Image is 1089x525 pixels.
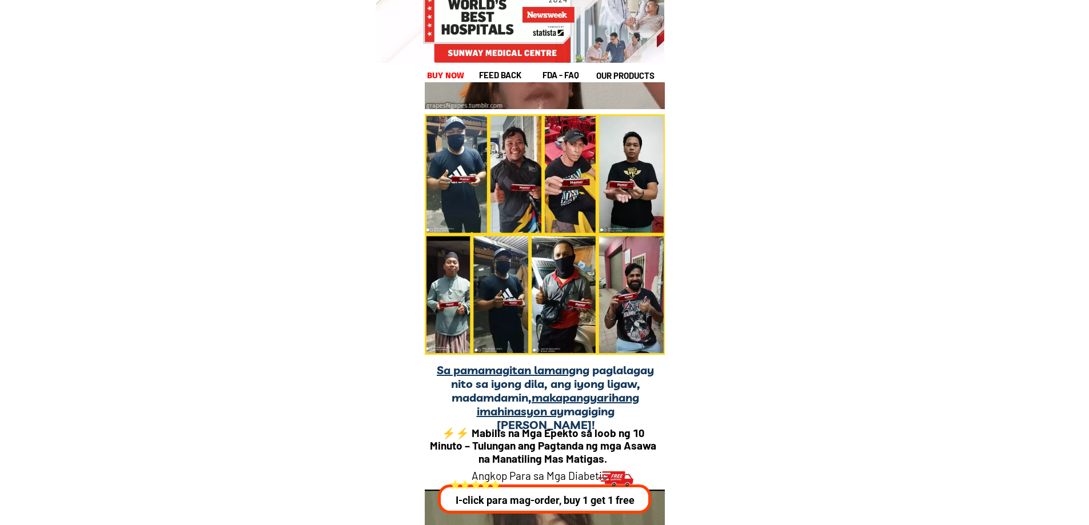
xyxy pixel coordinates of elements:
h1: fda - FAQ [542,69,607,82]
h1: Angkop Para sa Mga Diabetic at [MEDICAL_DATA] [429,470,661,496]
h1: ⚡️⚡️ Mabilis na Mga Epekto sa loob ng 10 Minuto – Tulungan ang Pagtanda ng mga Asawa na Manatilin... [427,427,659,466]
p: I-click para mag-order, buy 1 get 1 free [433,492,649,508]
h1: our products [596,69,663,82]
span: Sa pamamagitan lamang [437,363,576,377]
h1: buy now [427,69,465,82]
span: makapangyarihang imahinasyon ay [477,390,640,418]
h1: ng paglalagay nito sa iyong dila, ang iyong ligaw, madamdamin, magiging [PERSON_NAME]! [427,363,664,432]
h1: feed back [479,69,541,82]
